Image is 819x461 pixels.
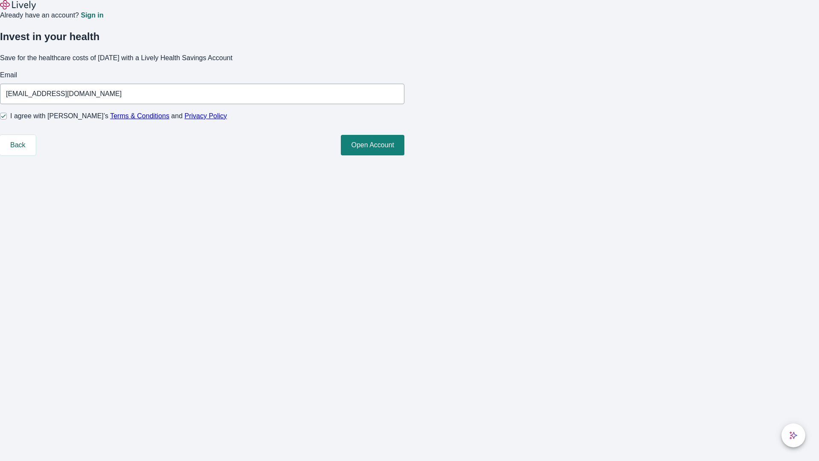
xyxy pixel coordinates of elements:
a: Terms & Conditions [110,112,169,120]
span: I agree with [PERSON_NAME]’s and [10,111,227,121]
svg: Lively AI Assistant [789,431,798,440]
button: chat [781,423,805,447]
a: Privacy Policy [185,112,227,120]
a: Sign in [81,12,103,19]
button: Open Account [341,135,404,155]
